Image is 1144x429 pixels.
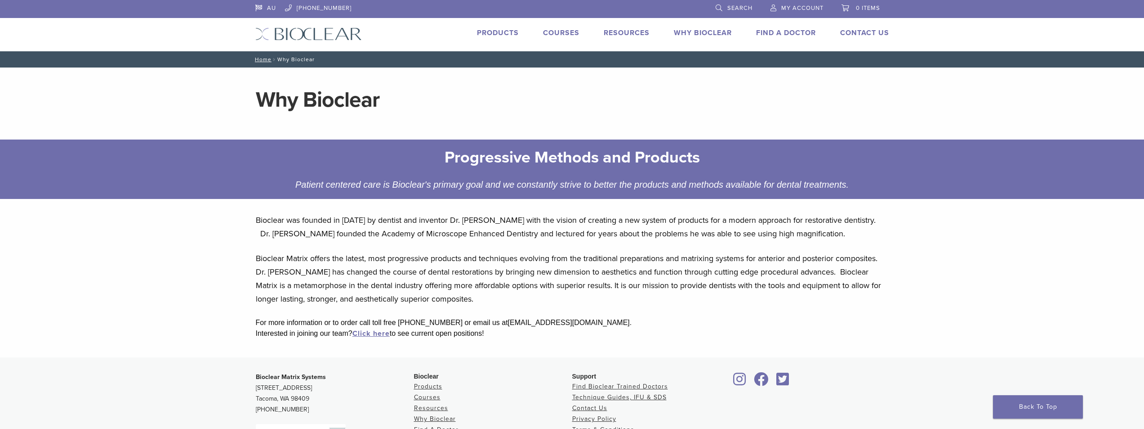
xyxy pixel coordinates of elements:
a: Why Bioclear [674,28,732,37]
a: Find Bioclear Trained Doctors [572,383,668,390]
span: Bioclear [414,373,439,380]
div: For more information or to order call toll free [PHONE_NUMBER] or email us at [EMAIL_ADDRESS][DOM... [256,317,889,328]
h1: Why Bioclear [256,89,889,111]
a: Bioclear [774,378,792,387]
img: Bioclear [255,27,362,41]
a: Contact Us [840,28,889,37]
div: Patient centered care is Bioclear's primary goal and we constantly strive to better the products ... [191,177,953,192]
h2: Progressive Methods and Products [197,147,947,168]
a: Find A Doctor [756,28,816,37]
span: 0 items [856,5,880,12]
span: Support [572,373,596,380]
a: Bioclear [730,378,749,387]
a: Products [477,28,519,37]
a: Click here [352,329,390,338]
a: Resources [414,404,448,412]
a: Technique Guides, IFU & SDS [572,393,667,401]
a: Bioclear [751,378,772,387]
a: Back To Top [993,395,1083,419]
a: Why Bioclear [414,415,456,423]
p: Bioclear was founded in [DATE] by dentist and inventor Dr. [PERSON_NAME] with the vision of creat... [256,213,889,240]
a: Courses [543,28,579,37]
span: My Account [781,5,824,12]
a: Privacy Policy [572,415,616,423]
span: Search [727,5,752,12]
a: Resources [604,28,650,37]
strong: Bioclear Matrix Systems [256,373,326,381]
a: Products [414,383,442,390]
a: Courses [414,393,441,401]
div: Interested in joining our team? to see current open positions! [256,328,889,339]
a: Contact Us [572,404,607,412]
span: / [272,57,277,62]
a: Home [252,56,272,63]
p: Bioclear Matrix offers the latest, most progressive products and techniques evolving from the tra... [256,252,889,306]
nav: Why Bioclear [249,51,896,68]
p: [STREET_ADDRESS] Tacoma, WA 98409 [PHONE_NUMBER] [256,372,414,415]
